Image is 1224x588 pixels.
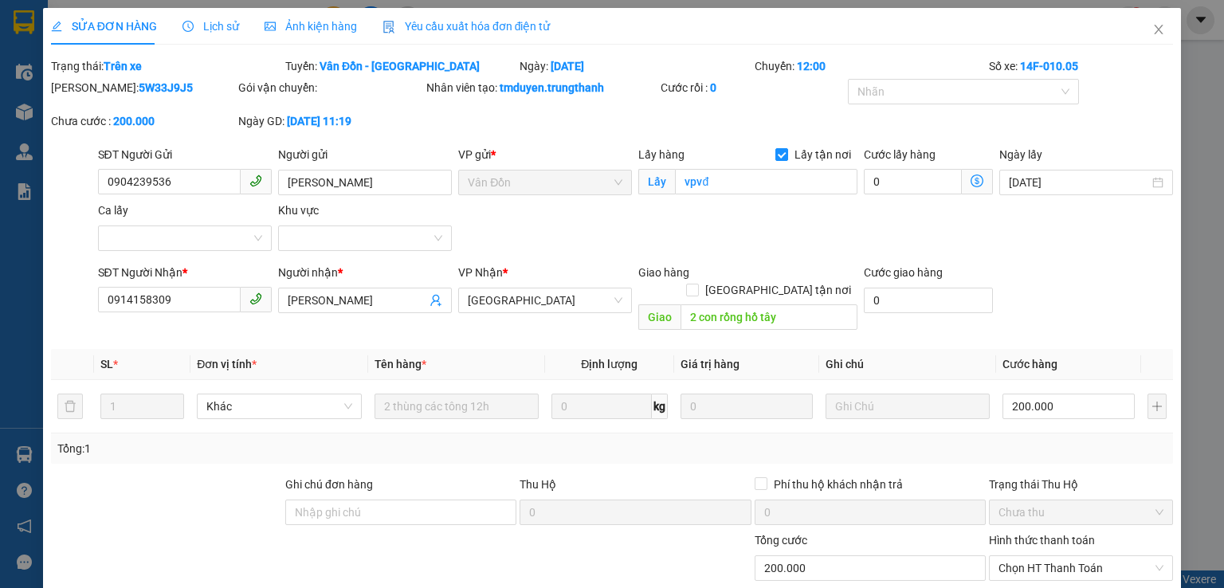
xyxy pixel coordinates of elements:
[819,349,996,380] th: Ghi chú
[500,81,604,94] b: tmduyen.trungthanh
[755,534,807,547] span: Tổng cước
[458,266,503,279] span: VP Nhận
[284,57,518,75] div: Tuyến:
[468,288,622,312] span: Hà Nội
[681,304,857,330] input: Dọc đường
[971,174,983,187] span: dollar-circle
[458,146,632,163] div: VP gửi
[51,20,157,33] span: SỬA ĐƠN HÀNG
[998,556,1163,580] span: Chọn HT Thanh Toán
[249,174,262,187] span: phone
[710,81,716,94] b: 0
[375,358,426,370] span: Tên hàng
[51,112,235,130] div: Chưa cước :
[1136,8,1181,53] button: Close
[249,292,262,305] span: phone
[98,204,128,217] label: Ca lấy
[278,202,452,219] div: Khu vực
[57,440,473,457] div: Tổng: 1
[998,500,1163,524] span: Chưa thu
[864,169,962,194] input: Cước lấy hàng
[51,21,62,32] span: edit
[1147,394,1167,419] button: plus
[638,169,675,194] span: Lấy
[206,394,351,418] span: Khác
[681,394,813,419] input: 0
[638,304,681,330] span: Giao
[238,79,422,96] div: Gói vận chuyển:
[797,60,826,73] b: 12:00
[999,148,1042,161] label: Ngày lấy
[551,60,584,73] b: [DATE]
[989,534,1095,547] label: Hình thức thanh toán
[864,266,943,279] label: Cước giao hàng
[113,115,155,127] b: 200.000
[1009,174,1149,191] input: Ngày lấy
[987,57,1175,75] div: Số xe:
[375,394,539,419] input: VD: Bàn, Ghế
[864,148,936,161] label: Cước lấy hàng
[581,358,637,370] span: Định lượng
[197,358,257,370] span: Đơn vị tính
[182,20,239,33] span: Lịch sử
[675,169,857,194] input: Lấy tận nơi
[104,60,142,73] b: Trên xe
[57,394,83,419] button: delete
[238,112,422,130] div: Ngày GD:
[864,288,993,313] input: Cước giao hàng
[285,500,516,525] input: Ghi chú đơn hàng
[699,281,857,299] span: [GEOGRAPHIC_DATA] tận nơi
[287,115,351,127] b: [DATE] 11:19
[98,264,272,281] div: SĐT Người Nhận
[638,266,689,279] span: Giao hàng
[1152,23,1165,36] span: close
[285,478,373,491] label: Ghi chú đơn hàng
[989,476,1173,493] div: Trạng thái Thu Hộ
[51,79,235,96] div: [PERSON_NAME]:
[1020,60,1078,73] b: 14F-010.05
[681,358,739,370] span: Giá trị hàng
[100,358,113,370] span: SL
[518,57,752,75] div: Ngày:
[265,21,276,32] span: picture
[265,20,357,33] span: Ảnh kiện hàng
[139,81,193,94] b: 5W33J9J5
[382,21,395,33] img: icon
[661,79,845,96] div: Cước rồi :
[753,57,987,75] div: Chuyến:
[1002,358,1057,370] span: Cước hàng
[468,171,622,194] span: Vân Đồn
[49,57,284,75] div: Trạng thái:
[278,146,452,163] div: Người gửi
[767,476,909,493] span: Phí thu hộ khách nhận trả
[278,264,452,281] div: Người nhận
[98,146,272,163] div: SĐT Người Gửi
[320,60,480,73] b: Vân Đồn - [GEOGRAPHIC_DATA]
[826,394,990,419] input: Ghi Chú
[638,148,685,161] span: Lấy hàng
[430,294,442,307] span: user-add
[382,20,551,33] span: Yêu cầu xuất hóa đơn điện tử
[520,478,556,491] span: Thu Hộ
[652,394,668,419] span: kg
[788,146,857,163] span: Lấy tận nơi
[426,79,657,96] div: Nhân viên tạo:
[182,21,194,32] span: clock-circle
